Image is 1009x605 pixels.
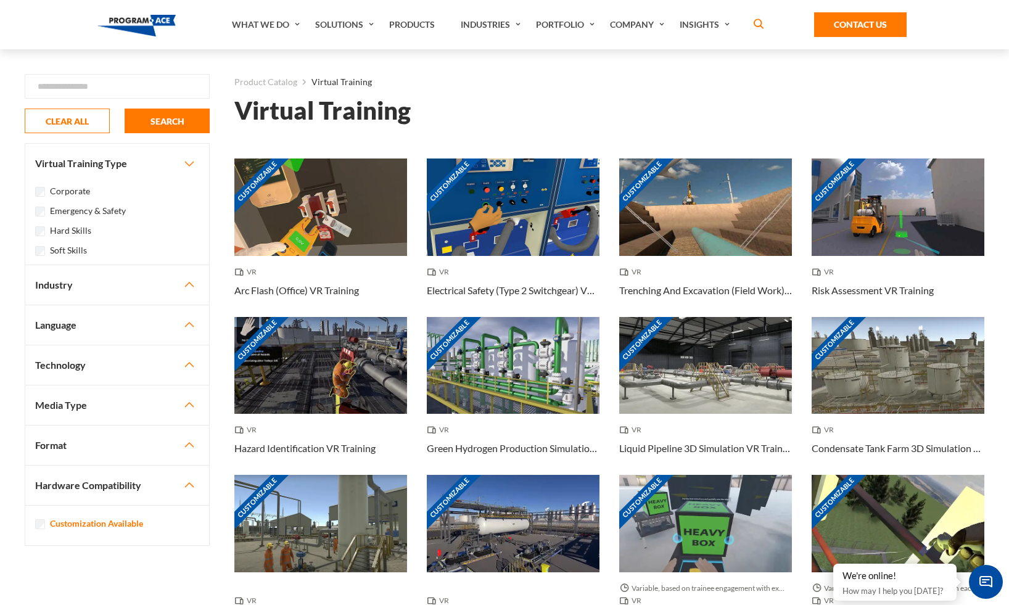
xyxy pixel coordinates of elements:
button: Hardware Compatibility [25,466,209,505]
a: Customizable Thumbnail - Trenching And Excavation (Field Work) VR Training VR Trenching And Excav... [619,158,792,317]
button: Format [25,426,209,465]
a: Customizable Thumbnail - Electrical Safety (Type 2 Switchgear) VR Training VR Electrical Safety (... [427,158,599,317]
span: VR [234,424,262,436]
span: VR [812,266,839,278]
button: Language [25,305,209,345]
h1: Virtual Training [234,100,411,121]
span: VR [427,424,454,436]
a: Customizable Thumbnail - Liquid Pipeline 3D Simulation VR Training VR Liquid Pipeline 3D Simulati... [619,317,792,475]
span: VR [619,266,646,278]
label: Hard Skills [50,224,91,237]
span: Variable, based on trainee engagement with exercises. [619,582,792,595]
img: Program-Ace [97,15,176,36]
button: Industry [25,265,209,305]
h3: Liquid Pipeline 3D Simulation VR Training [619,441,792,456]
h3: Hazard Identification VR Training [234,441,376,456]
a: Customizable Thumbnail - Arc Flash (Office) VR Training VR Arc Flash (Office) VR Training [234,158,407,317]
a: Customizable Thumbnail - Condensate Tank Farm 3D Simulation VR Training VR Condensate Tank Farm 3... [812,317,984,475]
input: Corporate [35,187,45,197]
a: Product Catalog [234,74,297,90]
span: Variable, based on trainee interaction with each section. [812,582,984,595]
h3: Condensate Tank Farm 3D Simulation VR Training [812,441,984,456]
span: VR [427,266,454,278]
h3: Electrical Safety (Type 2 Switchgear) VR Training [427,283,599,298]
h3: Risk Assessment VR Training [812,283,934,298]
span: VR [619,424,646,436]
button: Virtual Training Type [25,144,209,183]
a: Customizable Thumbnail - Green Hydrogen Production Simulation VR Training VR Green Hydrogen Produ... [427,317,599,475]
nav: breadcrumb [234,74,984,90]
input: Hard Skills [35,226,45,236]
button: CLEAR ALL [25,109,110,133]
span: VR [812,424,839,436]
h3: Arc Flash (Office) VR Training [234,283,359,298]
a: Customizable Thumbnail - Hazard Identification VR Training VR Hazard Identification VR Training [234,317,407,475]
button: Technology [25,345,209,385]
li: Virtual Training [297,74,372,90]
span: VR [234,266,262,278]
label: Emergency & Safety [50,204,126,218]
button: Media Type [25,385,209,425]
input: Customization Available [35,519,45,529]
h3: Green Hydrogen Production Simulation VR Training [427,441,599,456]
h3: Trenching And Excavation (Field Work) VR Training [619,283,792,298]
input: Soft Skills [35,246,45,256]
div: We're online! [842,570,947,582]
label: Soft Skills [50,244,87,257]
a: Customizable Thumbnail - Risk Assessment VR Training VR Risk Assessment VR Training [812,158,984,317]
p: How may I help you [DATE]? [842,583,947,598]
input: Emergency & Safety [35,207,45,216]
a: Contact Us [814,12,907,37]
span: Chat Widget [969,565,1003,599]
label: Customization Available [50,517,143,530]
label: Corporate [50,184,90,198]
